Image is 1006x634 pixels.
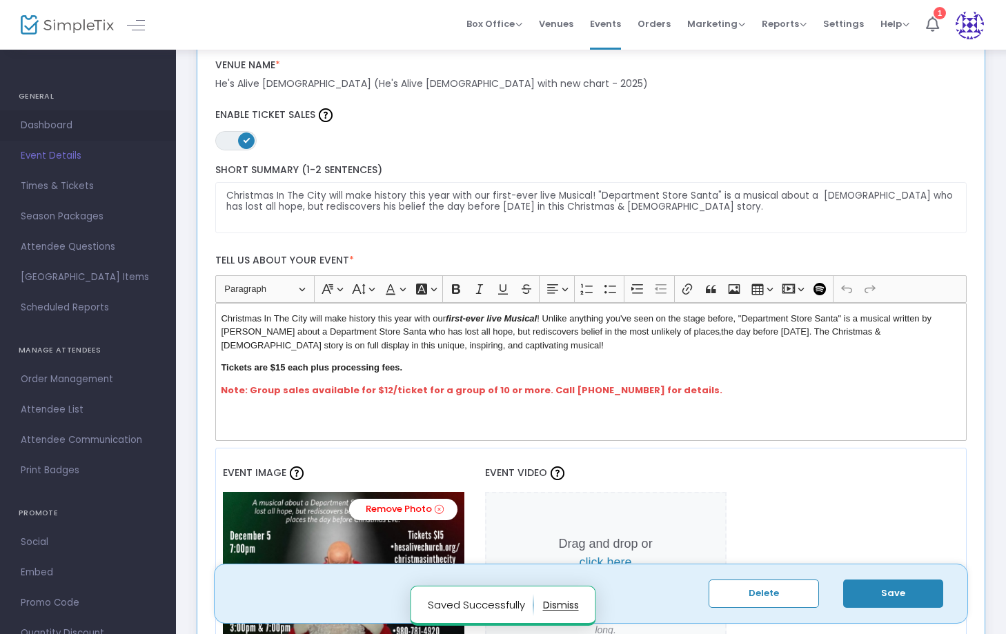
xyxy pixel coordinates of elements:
[446,313,537,324] strong: first-ever live Musical
[21,564,155,582] span: Embed
[215,59,967,72] label: Venue Name
[687,17,745,30] span: Marketing
[21,147,155,165] span: Event Details
[349,499,457,520] a: Remove Photo
[224,281,296,297] span: Paragraph
[223,466,286,479] span: Event Image
[21,177,155,195] span: Times & Tickets
[880,17,909,30] span: Help
[551,466,564,480] img: question-mark
[466,17,522,30] span: Box Office
[539,6,573,41] span: Venues
[215,105,967,126] label: Enable Ticket Sales
[19,499,157,527] h4: PROMOTE
[21,117,155,135] span: Dashboard
[208,247,974,275] label: Tell us about your event
[19,83,157,110] h4: GENERAL
[243,137,250,143] span: ON
[19,337,157,364] h4: MANAGE ATTENDEES
[215,77,967,91] div: He's Alive [DEMOGRAPHIC_DATA] (He's Alive [DEMOGRAPHIC_DATA] with new chart - 2025)
[221,362,402,373] strong: Tickets are $15 each plus processing fees.
[221,312,960,353] p: ​​​​​​​ ,
[549,535,663,572] p: Drag and drop or
[221,384,722,397] strong: Note: Group sales available for $12/ticket for a group of 10 or more. Call [PHONE_NUMBER] for det...
[215,275,967,303] div: Editor toolbar
[428,594,534,616] p: Saved Successfully
[290,466,304,480] img: question-mark
[221,326,880,350] span: the day before [DATE]. The Christmas & [DEMOGRAPHIC_DATA] story is on full display in this unique...
[21,370,155,388] span: Order Management
[21,533,155,551] span: Social
[485,466,547,479] span: Event Video
[21,238,155,256] span: Attendee Questions
[21,462,155,479] span: Print Badges
[21,594,155,612] span: Promo Code
[215,303,967,441] div: Rich Text Editor, main
[21,268,155,286] span: [GEOGRAPHIC_DATA] Items
[21,299,155,317] span: Scheduled Reports
[590,6,621,41] span: Events
[638,6,671,41] span: Orders
[580,555,632,569] span: click here
[319,108,333,122] img: question-mark
[843,579,943,608] button: Save
[762,17,807,30] span: Reports
[221,313,931,337] span: Christmas In The City will make history this year with our ! Unlike anything you've seen on the s...
[218,279,311,300] button: Paragraph
[543,594,579,616] button: dismiss
[934,7,946,19] div: 1
[21,431,155,449] span: Attendee Communication
[709,579,819,608] button: Delete
[21,208,155,226] span: Season Packages
[823,6,864,41] span: Settings
[215,163,382,177] span: Short Summary (1-2 Sentences)
[21,401,155,419] span: Attendee List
